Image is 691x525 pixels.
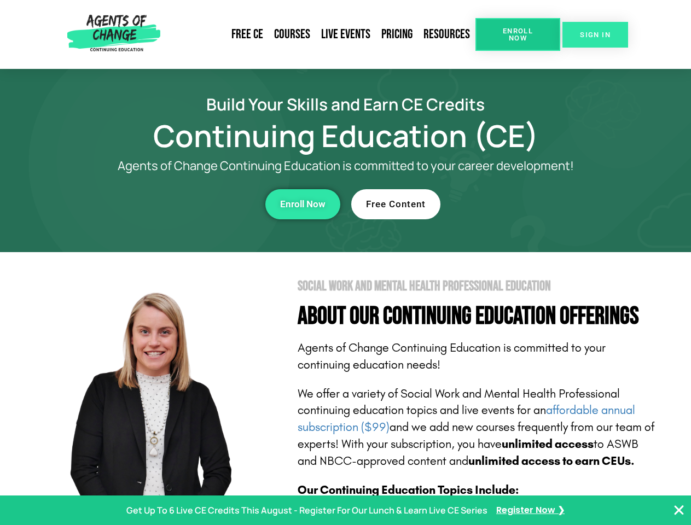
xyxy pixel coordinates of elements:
a: Free CE [226,22,269,47]
a: SIGN IN [562,22,628,48]
a: Enroll Now [265,189,340,219]
h2: Social Work and Mental Health Professional Education [298,279,658,293]
a: Enroll Now [475,18,560,51]
nav: Menu [165,22,475,47]
span: Enroll Now [493,27,543,42]
b: unlimited access [502,437,594,451]
a: Register Now ❯ [496,503,565,518]
span: SIGN IN [580,31,611,38]
a: Pricing [376,22,418,47]
a: Free Content [351,189,440,219]
p: Get Up To 6 Live CE Credits This August - Register For Our Lunch & Learn Live CE Series [126,503,487,518]
h1: Continuing Education (CE) [34,123,658,148]
p: We offer a variety of Social Work and Mental Health Professional continuing education topics and ... [298,386,658,470]
button: Close Banner [672,504,686,517]
span: Agents of Change Continuing Education is committed to your continuing education needs! [298,341,606,372]
a: Live Events [316,22,376,47]
p: Agents of Change Continuing Education is committed to your career development! [78,159,614,173]
span: Free Content [366,200,426,209]
h2: Build Your Skills and Earn CE Credits [34,96,658,112]
b: Our Continuing Education Topics Include: [298,483,519,497]
span: Enroll Now [280,200,326,209]
a: Courses [269,22,316,47]
b: unlimited access to earn CEUs. [468,454,635,468]
a: Resources [418,22,475,47]
h4: About Our Continuing Education Offerings [298,304,658,329]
